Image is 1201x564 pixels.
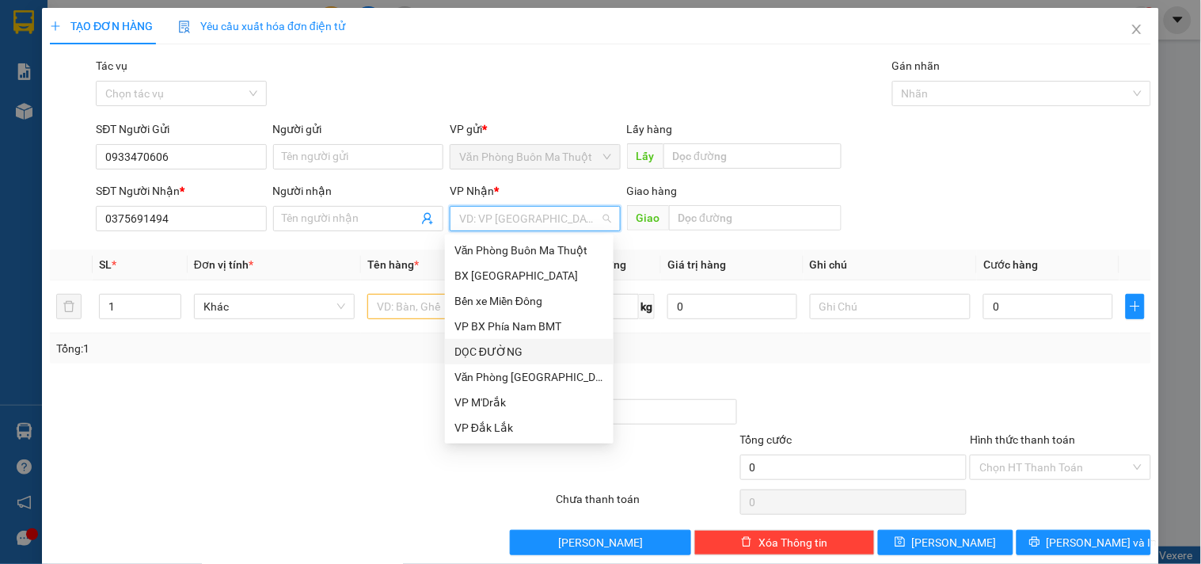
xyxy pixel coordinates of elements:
span: Lấy hàng [627,123,673,135]
span: CR : [12,104,36,120]
div: BX Tây Ninh [445,263,614,288]
div: Bến xe Miền Đông Mới [135,13,246,70]
div: 0974062447 [13,70,124,93]
button: deleteXóa Thông tin [694,530,875,555]
span: save [895,536,906,549]
span: Xóa Thông tin [758,534,827,551]
span: Yêu cầu xuất hóa đơn điện tử [178,20,345,32]
div: SĐT Người Gửi [96,120,266,138]
span: delete [741,536,752,549]
label: Hình thức thanh toán [970,433,1075,446]
div: Chưa thanh toán [554,490,738,518]
span: VP Nhận [450,185,494,197]
div: VP Đắk Lắk [454,419,604,436]
button: Close [1115,8,1159,52]
div: Bến xe Miền Đông [454,292,604,310]
div: 0933246186 [135,70,246,93]
span: TẠO ĐƠN HÀNG [50,20,153,32]
div: DỌC ĐƯỜNG [445,339,614,364]
img: icon [178,21,191,33]
div: Văn Phòng Buôn Ma Thuột [13,13,124,70]
input: Ghi Chú [810,294,971,319]
span: user-add [421,212,434,225]
div: Văn Phòng Buôn Ma Thuột [445,238,614,263]
div: VP M'Drắk [454,394,604,411]
span: [PERSON_NAME] [558,534,643,551]
div: Văn Phòng [GEOGRAPHIC_DATA] [454,368,604,386]
span: Giá trị hàng [667,258,726,271]
div: Tổng: 1 [56,340,465,357]
input: VD: Bàn, Ghế [367,294,528,319]
span: Khác [203,295,345,318]
div: VP Đắk Lắk [445,415,614,440]
span: [PERSON_NAME] [912,534,997,551]
span: Giao hàng [627,185,678,197]
button: [PERSON_NAME] [510,530,690,555]
div: Văn Phòng Tân Phú [445,364,614,390]
div: Người nhận [273,182,443,200]
div: 50.000 [12,102,127,121]
th: Ghi chú [804,250,977,280]
label: Tác vụ [96,59,127,72]
span: Đơn vị tính [194,258,253,271]
input: 0 [667,294,797,319]
span: plus [50,21,61,32]
span: Văn Phòng Buôn Ma Thuột [459,145,610,169]
div: BX [GEOGRAPHIC_DATA] [454,267,604,284]
label: Gán nhãn [892,59,941,72]
span: Tên hàng [367,258,419,271]
span: printer [1029,536,1040,549]
div: DỌC ĐƯỜNG [454,343,604,360]
button: printer[PERSON_NAME] và In [1017,530,1151,555]
span: Tổng cước [740,433,792,446]
span: Cước hàng [983,258,1038,271]
div: VP M'Drắk [445,390,614,415]
span: plus [1127,300,1144,313]
input: Dọc đường [663,143,842,169]
div: VP BX Phía Nam BMT [445,314,614,339]
span: SL [99,258,112,271]
div: VP BX Phía Nam BMT [454,318,604,335]
span: [PERSON_NAME] và In [1047,534,1157,551]
div: Bến xe Miền Đông [445,288,614,314]
span: Giao [627,205,669,231]
span: Lấy [627,143,663,169]
span: Gửi: [13,15,38,32]
span: close [1131,23,1143,36]
div: Văn Phòng Buôn Ma Thuột [454,242,604,259]
button: delete [56,294,82,319]
div: VP gửi [450,120,620,138]
span: Nhận: [135,15,173,32]
span: kg [639,294,655,319]
button: plus [1126,294,1145,319]
div: Người gửi [273,120,443,138]
button: save[PERSON_NAME] [878,530,1013,555]
input: Dọc đường [669,205,842,231]
div: SĐT Người Nhận [96,182,266,200]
